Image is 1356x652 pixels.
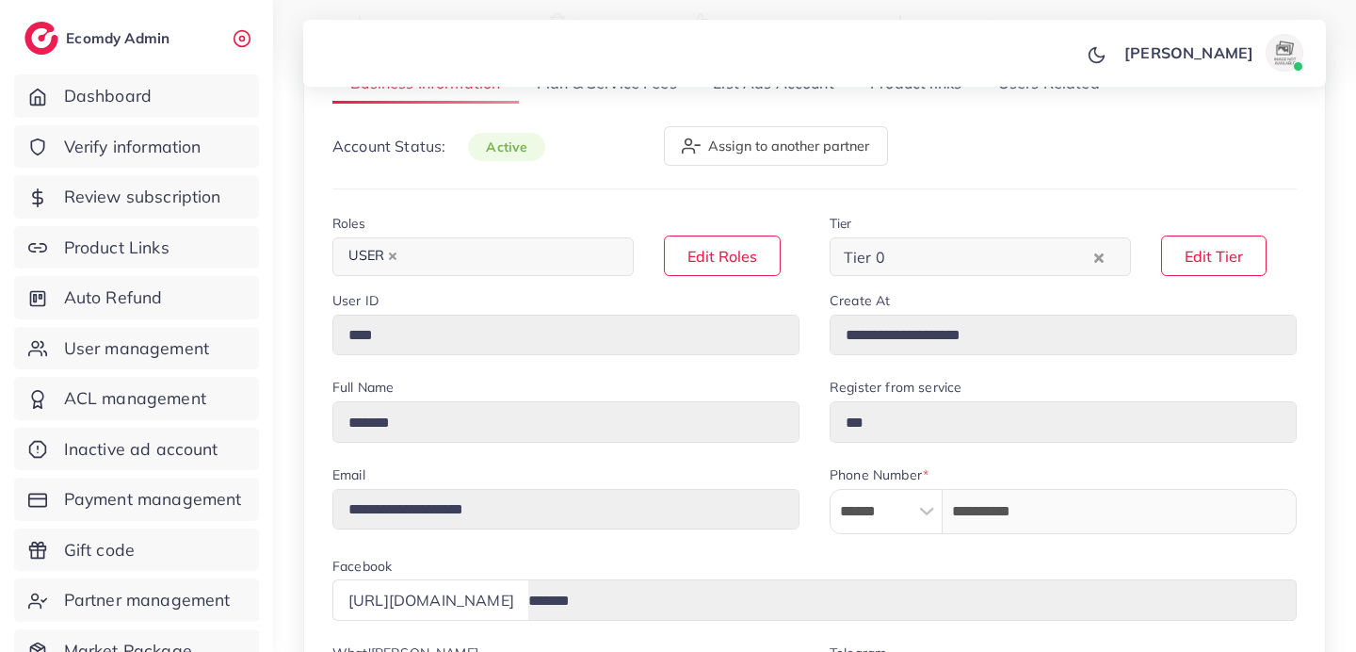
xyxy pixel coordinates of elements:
[388,252,397,261] button: Deselect USER
[332,579,529,620] div: [URL][DOMAIN_NAME]
[468,133,545,161] span: active
[830,214,852,233] label: Tier
[891,242,1090,271] input: Search for option
[840,243,889,271] span: Tier 0
[332,465,365,484] label: Email
[64,386,206,411] span: ACL management
[14,327,259,370] a: User management
[14,276,259,319] a: Auto Refund
[64,588,231,612] span: Partner management
[408,242,609,271] input: Search for option
[332,378,394,397] label: Full Name
[1266,34,1303,72] img: avatar
[24,22,58,55] img: logo
[332,557,392,576] label: Facebook
[340,243,406,269] span: USER
[332,214,365,233] label: Roles
[332,135,545,158] p: Account Status:
[64,336,209,361] span: User management
[64,135,202,159] span: Verify information
[24,22,174,55] a: logoEcomdy Admin
[332,237,634,276] div: Search for option
[1124,41,1253,64] p: [PERSON_NAME]
[64,185,221,209] span: Review subscription
[1161,236,1267,276] button: Edit Tier
[14,478,259,521] a: Payment management
[64,285,163,310] span: Auto Refund
[14,125,259,169] a: Verify information
[830,237,1131,276] div: Search for option
[14,579,259,622] a: Partner management
[64,84,152,108] span: Dashboard
[1094,246,1104,268] button: Clear Selected
[332,291,379,310] label: User ID
[14,74,259,118] a: Dashboard
[664,236,781,276] button: Edit Roles
[64,437,218,462] span: Inactive ad account
[14,175,259,219] a: Review subscription
[64,236,169,260] span: Product Links
[1114,34,1311,72] a: [PERSON_NAME]avatar
[14,226,259,269] a: Product Links
[14,428,259,471] a: Inactive ad account
[830,465,928,484] label: Phone Number
[14,377,259,420] a: ACL management
[64,487,242,512] span: Payment management
[664,126,888,166] button: Assign to another partner
[830,378,961,397] label: Register from service
[830,291,890,310] label: Create At
[64,538,135,562] span: Gift code
[14,529,259,572] a: Gift code
[66,29,174,47] h2: Ecomdy Admin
